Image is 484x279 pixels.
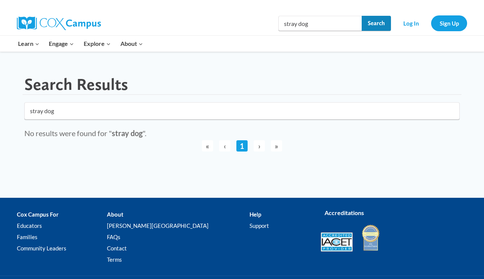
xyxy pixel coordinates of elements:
a: FAQs [107,232,249,243]
a: Educators [17,220,107,232]
a: Contact [107,243,249,254]
span: ‹ [219,140,230,152]
input: Search [362,16,391,31]
span: « [202,140,213,152]
button: Child menu of Engage [44,36,79,52]
a: Community Leaders [17,243,107,254]
button: Child menu of About [116,36,148,52]
a: Terms [107,254,249,265]
span: › [254,140,265,152]
input: Search for... [24,102,460,120]
img: Accredited IACET® Provider [321,232,353,252]
a: Log In [395,15,427,31]
a: Support [250,220,310,232]
strong: stray dog [112,129,143,138]
nav: Primary Navigation [13,36,147,52]
nav: Secondary Navigation [395,15,467,31]
strong: Accreditations [325,209,364,216]
a: Families [17,232,107,243]
input: Search Cox Campus [278,16,391,31]
img: Cox Campus [17,17,101,30]
button: Child menu of Learn [13,36,44,52]
h1: Search Results [24,74,128,94]
img: IDA Accredited [361,224,380,252]
a: 1 [236,140,248,152]
a: [PERSON_NAME][GEOGRAPHIC_DATA] [107,220,249,232]
a: Sign Up [431,15,467,31]
span: » [271,140,282,152]
button: Child menu of Explore [79,36,116,52]
div: No results were found for " ". [24,127,460,139]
